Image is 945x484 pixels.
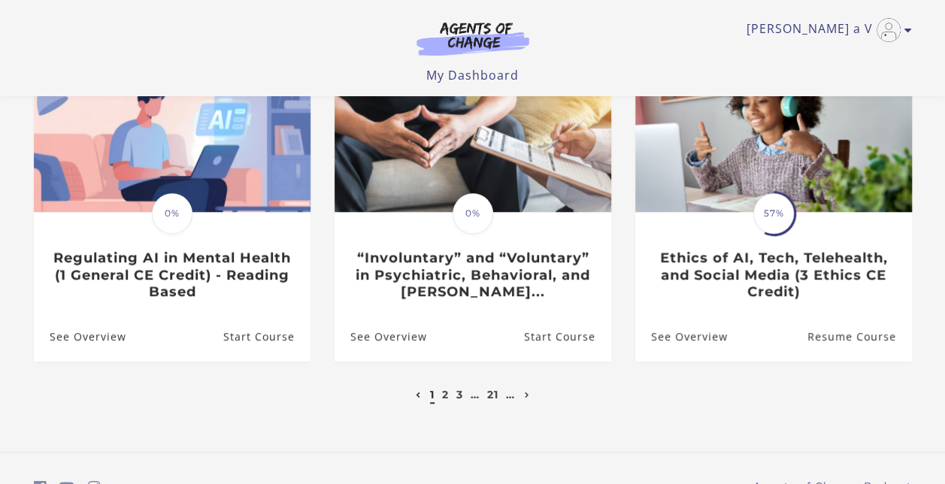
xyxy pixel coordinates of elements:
a: Ethics of AI, Tech, Telehealth, and Social Media (3 Ethics CE Credit): Resume Course [807,313,911,361]
a: 3 [456,388,463,401]
img: Agents of Change Logo [401,21,545,56]
a: 2 [442,388,449,401]
h3: Ethics of AI, Tech, Telehealth, and Social Media (3 Ethics CE Credit) [651,250,895,301]
h3: Regulating AI in Mental Health (1 General CE Credit) - Reading Based [50,250,294,301]
h3: “Involuntary” and “Voluntary” in Psychiatric, Behavioral, and [PERSON_NAME]... [350,250,595,301]
a: 21 [487,388,498,401]
a: … [471,388,480,401]
a: My Dashboard [426,67,519,83]
a: Regulating AI in Mental Health (1 General CE Credit) - Reading Based: Resume Course [223,313,310,361]
a: 1 [430,388,435,401]
a: Regulating AI in Mental Health (1 General CE Credit) - Reading Based: See Overview [34,313,126,361]
a: … [506,388,515,401]
span: 0% [453,193,493,234]
a: Ethics of AI, Tech, Telehealth, and Social Media (3 Ethics CE Credit): See Overview [635,313,728,361]
span: 57% [753,193,794,234]
span: 0% [152,193,192,234]
a: Toggle menu [747,18,904,42]
a: Next page [521,388,534,401]
a: “Involuntary” and “Voluntary” in Psychiatric, Behavioral, and Menta...: See Overview [335,313,427,361]
a: “Involuntary” and “Voluntary” in Psychiatric, Behavioral, and Menta...: Resume Course [523,313,610,361]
